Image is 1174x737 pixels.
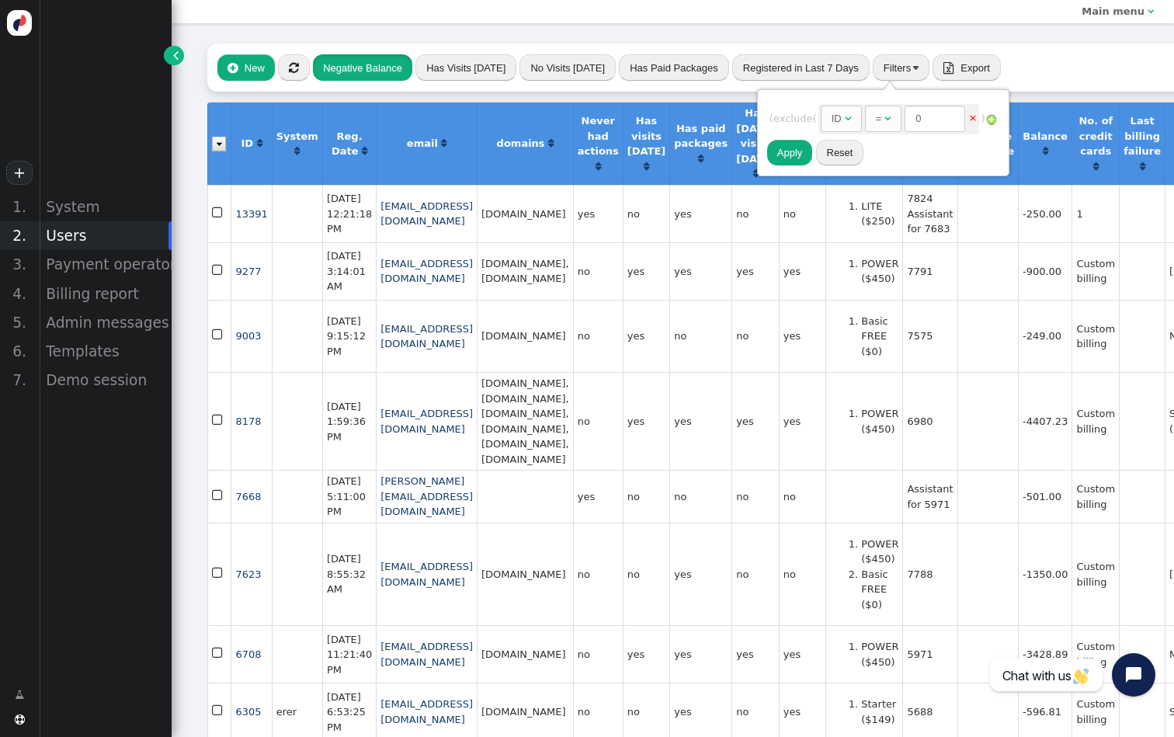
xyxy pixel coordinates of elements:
span: [DATE] 9:15:12 PM [327,315,366,357]
span: Click to sort [1140,162,1145,172]
img: logo-icon.svg [7,10,33,36]
a: [EMAIL_ADDRESS][DOMAIN_NAME] [380,561,473,588]
a:  [5,682,34,708]
span: ( [769,113,773,124]
a: [EMAIL_ADDRESS][DOMAIN_NAME] [380,698,473,725]
td: no [731,300,778,373]
span: Click to sort [596,162,601,172]
span: [DATE] 1:59:36 PM [327,401,366,443]
span: Click to sort [362,146,367,156]
td: no [779,470,825,523]
td: no [623,470,669,523]
span: Click to sort [294,146,300,156]
span:  [212,261,225,280]
td: Custom billing [1072,372,1119,470]
td: Assistant for 5971 [902,470,957,523]
span:  [212,486,225,506]
td: no [623,185,669,242]
a:  [294,145,300,157]
button: No Visits [DATE] [519,54,616,81]
div: System [39,193,172,221]
a:  [644,161,649,172]
span:  [15,687,24,703]
td: yes [731,625,778,683]
a:  [1140,161,1145,172]
span:  [212,411,225,430]
td: -900.00 [1018,242,1072,300]
span:  [212,564,225,583]
span:  [228,62,238,74]
td: yes [779,372,825,470]
button: Negative Balance [313,54,412,81]
td: 7788 [902,523,957,626]
td: -250.00 [1018,185,1072,242]
td: [DOMAIN_NAME], [DOMAIN_NAME] [477,242,573,300]
span:  [212,203,225,223]
span:  [845,113,851,123]
div: Billing report [39,280,172,308]
img: trigger_black.png [913,66,919,70]
a: [EMAIL_ADDRESS][DOMAIN_NAME] [380,200,473,228]
div: Templates [39,337,172,366]
li: Basic FREE ($0) [861,314,898,360]
a:  [596,161,601,172]
span: Click to sort [441,138,446,148]
td: Custom billing [1072,242,1119,300]
span:  [173,47,179,63]
span: [DATE] 3:14:01 AM [327,250,366,292]
td: no [573,300,623,373]
span:  [884,113,891,123]
span: Click to sort [753,169,759,179]
span: 6708 [235,648,261,660]
a:  [164,46,183,65]
a: 13391 [235,208,267,220]
td: -501.00 [1018,470,1072,523]
td: [DOMAIN_NAME] [477,300,573,373]
b: ID [241,137,253,149]
button: Has Paid Packages [619,54,728,81]
span: [DATE] 8:55:32 AM [327,553,366,595]
a:  [1093,161,1099,172]
td: no [623,523,669,626]
span: [DATE] 11:21:40 PM [327,634,372,676]
td: -3428.89 [1018,625,1072,683]
td: no [573,523,623,626]
b: Reg. Date [332,130,363,158]
span:  [1148,6,1154,16]
td: -249.00 [1018,300,1072,373]
td: 7824 Assistant for 7683 [902,185,957,242]
span: ( [812,113,816,124]
td: yes [731,372,778,470]
td: no [669,300,731,373]
span: Click to sort [1043,146,1048,156]
b: domains [497,137,545,149]
button: Registered in Last 7 Days [732,54,870,81]
span:  [943,62,953,74]
a: [EMAIL_ADDRESS][DOMAIN_NAME] [380,641,473,668]
span: 8178 [235,415,261,427]
td: yes [573,185,623,242]
td: -1350.00 [1018,523,1072,626]
td: yes [623,625,669,683]
td: Custom billing [1072,523,1119,626]
td: yes [731,242,778,300]
li: POWER ($450) [861,537,898,567]
span: Click to sort [644,162,649,172]
a: [EMAIL_ADDRESS][DOMAIN_NAME] [380,258,473,285]
a: 9003 [235,330,261,342]
a: 6305 [235,706,261,718]
b: email [407,137,438,149]
span: Click to sort [257,138,262,148]
td: [DOMAIN_NAME] [477,523,573,626]
span: Export [960,62,990,74]
td: no [669,470,731,523]
a:  [1043,145,1048,157]
td: Custom billing [1072,625,1119,683]
td: 7791 [902,242,957,300]
a: 9277 [235,266,261,277]
img: add.png [985,113,998,126]
td: [DOMAIN_NAME] [477,185,573,242]
b: Has paid packages [674,123,728,150]
td: yes [669,185,731,242]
